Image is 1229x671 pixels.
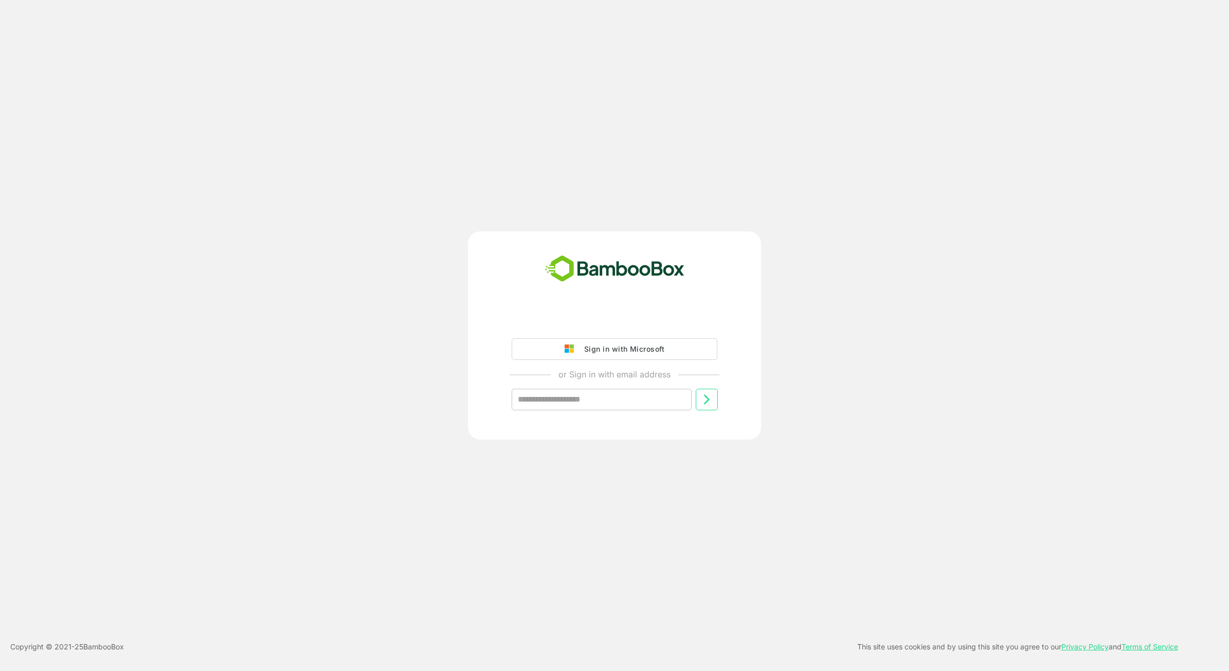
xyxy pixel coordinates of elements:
img: google [565,344,579,354]
p: or Sign in with email address [558,368,671,380]
img: bamboobox [539,252,690,286]
a: Privacy Policy [1061,642,1109,651]
p: This site uses cookies and by using this site you agree to our and [857,641,1178,653]
a: Terms of Service [1122,642,1178,651]
p: Copyright © 2021- 25 BambooBox [10,641,124,653]
iframe: Sign in with Google Button [507,310,722,332]
div: Sign in with Microsoft [579,342,664,356]
button: Sign in with Microsoft [512,338,717,360]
